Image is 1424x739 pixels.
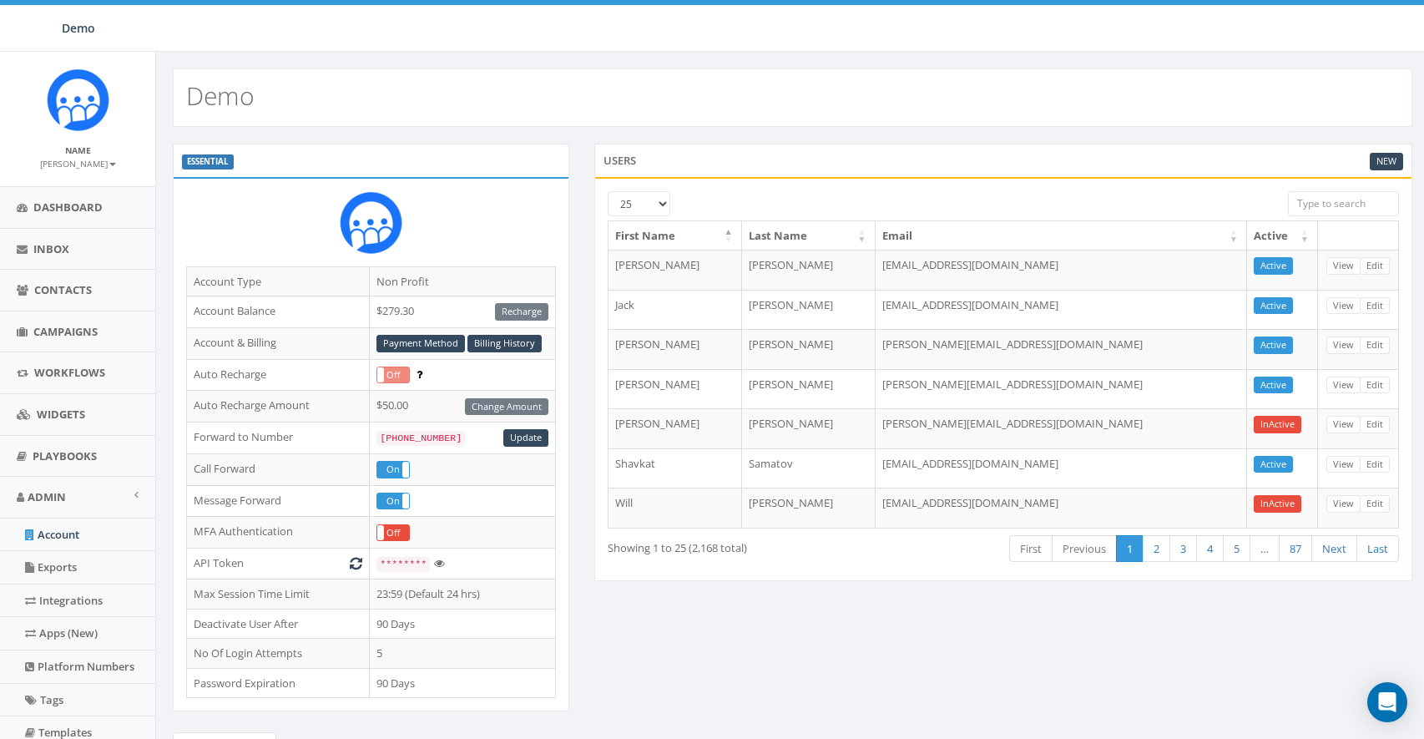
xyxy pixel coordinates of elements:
label: Off [377,367,409,383]
td: [EMAIL_ADDRESS][DOMAIN_NAME] [876,448,1247,488]
img: Icon_1.png [340,191,402,254]
code: [PHONE_NUMBER] [376,431,465,446]
a: View [1326,377,1361,394]
a: Edit [1360,297,1390,315]
a: Payment Method [376,335,465,352]
label: ESSENTIAL [182,154,234,170]
a: Next [1311,535,1357,563]
a: 2 [1143,535,1170,563]
a: Active [1254,297,1293,315]
a: Edit [1360,257,1390,275]
a: 4 [1196,535,1224,563]
th: Email: activate to sort column ascending [876,221,1247,251]
td: Shavkat [608,448,742,488]
a: View [1326,495,1361,513]
small: [PERSON_NAME] [40,158,116,170]
th: First Name: activate to sort column descending [608,221,742,251]
div: OnOff [376,524,410,542]
a: Billing History [467,335,542,352]
a: 1 [1116,535,1144,563]
label: On [377,494,409,509]
td: Auto Recharge Amount [187,391,370,423]
a: InActive [1254,495,1301,513]
i: Generate New Token [350,558,362,569]
td: [EMAIL_ADDRESS][DOMAIN_NAME] [876,488,1247,528]
div: OnOff [376,367,410,384]
td: Will [608,488,742,528]
a: Last [1356,535,1399,563]
td: Password Expiration [187,668,370,698]
td: [PERSON_NAME][EMAIL_ADDRESS][DOMAIN_NAME] [876,369,1247,409]
td: 90 Days [370,609,556,639]
td: [PERSON_NAME] [742,408,876,448]
img: Icon_1.png [47,68,109,131]
input: Type to search [1288,191,1399,216]
a: View [1326,456,1361,473]
a: Active [1254,377,1293,394]
td: $279.30 [370,296,556,328]
a: [PERSON_NAME] [40,155,116,170]
a: Previous [1052,535,1117,563]
td: [PERSON_NAME] [608,250,742,290]
a: View [1326,297,1361,315]
span: Contacts [34,282,92,297]
td: $50.00 [370,391,556,423]
a: Active [1254,456,1293,473]
div: OnOff [376,493,410,510]
span: Dashboard [33,200,103,215]
span: Demo [62,20,95,36]
a: Active [1254,337,1293,354]
a: View [1326,257,1361,275]
div: Showing 1 to 25 (2,168 total) [608,534,923,556]
a: Edit [1360,495,1390,513]
a: Edit [1360,337,1390,354]
a: … [1250,535,1280,563]
td: Forward to Number [187,423,370,454]
div: Open Intercom Messenger [1367,682,1407,722]
span: Enable to prevent campaign failure. [417,367,422,382]
span: Admin [28,489,66,504]
td: Account & Billing [187,327,370,359]
div: Users [594,144,1412,177]
a: 87 [1279,535,1312,563]
td: [PERSON_NAME] [608,369,742,409]
td: Max Session Time Limit [187,579,370,609]
td: [PERSON_NAME] [742,250,876,290]
a: Edit [1360,377,1390,394]
td: Call Forward [187,453,370,485]
a: Active [1254,257,1293,275]
a: View [1326,416,1361,433]
td: Account Balance [187,296,370,328]
td: [EMAIL_ADDRESS][DOMAIN_NAME] [876,290,1247,330]
a: Update [503,429,548,447]
td: [PERSON_NAME][EMAIL_ADDRESS][DOMAIN_NAME] [876,408,1247,448]
td: Jack [608,290,742,330]
td: MFA Authentication [187,517,370,549]
td: Samatov [742,448,876,488]
td: [PERSON_NAME] [742,369,876,409]
td: No Of Login Attempts [187,639,370,669]
td: API Token [187,549,370,580]
td: 5 [370,639,556,669]
label: On [377,462,409,478]
label: Off [377,525,409,541]
td: [PERSON_NAME] [742,290,876,330]
small: Name [65,144,91,156]
td: 23:59 (Default 24 hrs) [370,579,556,609]
td: [PERSON_NAME][EMAIL_ADDRESS][DOMAIN_NAME] [876,329,1247,369]
a: InActive [1254,416,1301,433]
a: View [1326,337,1361,354]
span: Campaigns [33,324,98,339]
td: Auto Recharge [187,359,370,391]
a: New [1370,153,1403,170]
td: Account Type [187,266,370,296]
span: Playbooks [33,448,97,463]
td: [PERSON_NAME] [742,488,876,528]
td: [PERSON_NAME] [608,408,742,448]
a: Edit [1360,456,1390,473]
a: First [1009,535,1053,563]
a: 5 [1223,535,1250,563]
td: [PERSON_NAME] [608,329,742,369]
h2: Demo [186,82,255,109]
th: Last Name: activate to sort column ascending [742,221,876,251]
